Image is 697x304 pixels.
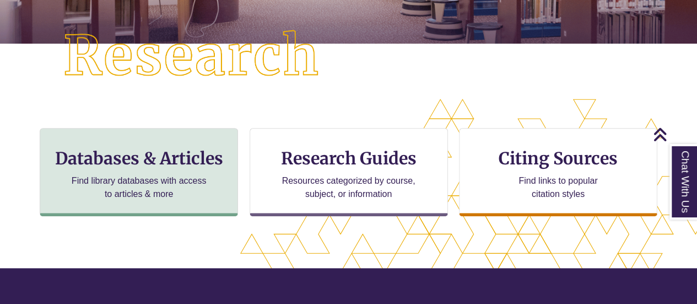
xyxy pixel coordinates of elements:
p: Find links to popular citation styles [504,174,612,201]
a: Databases & Articles Find library databases with access to articles & more [40,128,238,216]
img: Research [35,2,348,111]
h3: Databases & Articles [49,148,229,169]
a: Back to Top [653,127,694,142]
h3: Citing Sources [491,148,625,169]
h3: Research Guides [259,148,439,169]
a: Research Guides Resources categorized by course, subject, or information [250,128,448,216]
p: Find library databases with access to articles & more [67,174,211,201]
a: Citing Sources Find links to popular citation styles [459,128,657,216]
p: Resources categorized by course, subject, or information [277,174,420,201]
